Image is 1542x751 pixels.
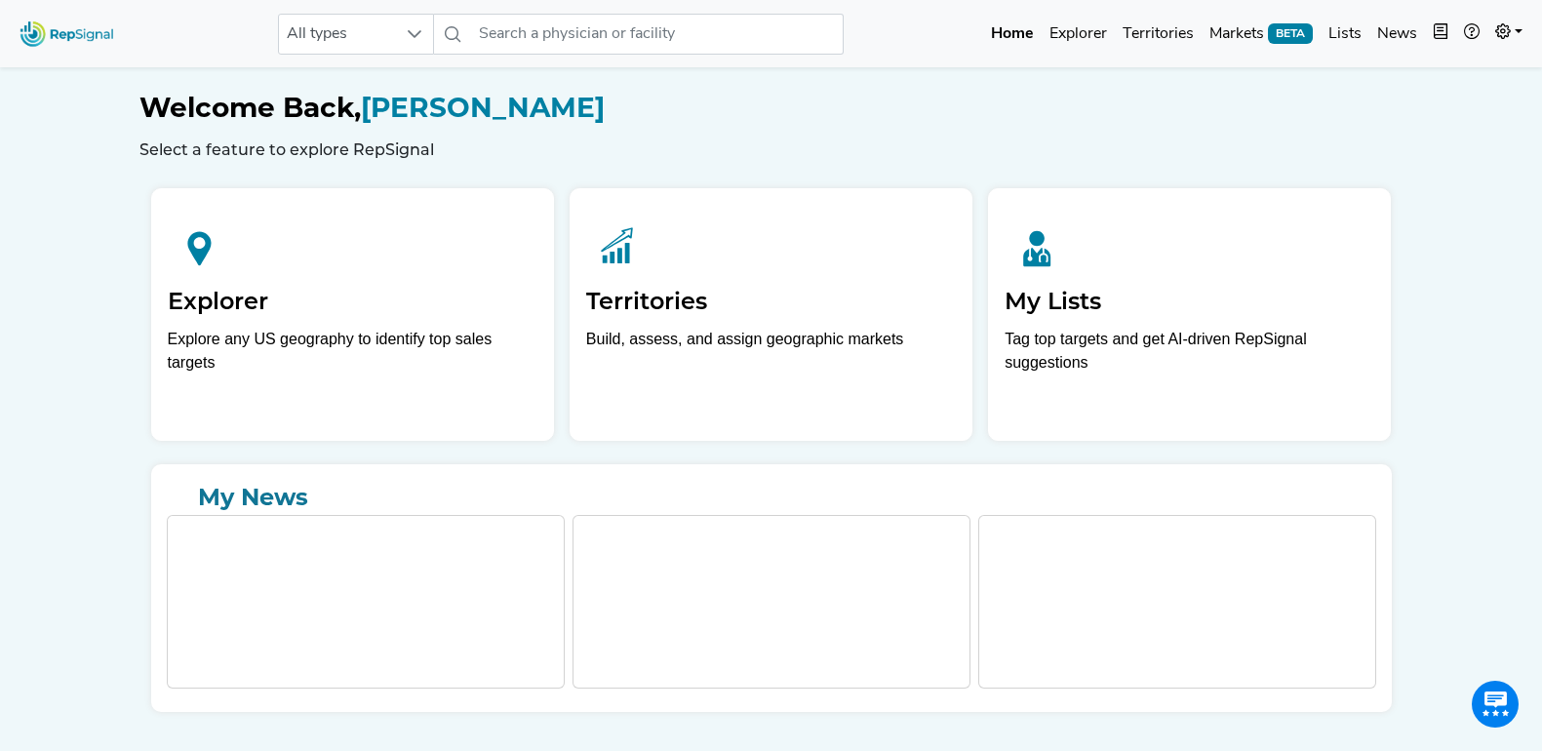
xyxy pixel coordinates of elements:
a: ExplorerExplore any US geography to identify top sales targets [151,188,554,441]
h2: Territories [586,288,956,316]
p: Tag top targets and get AI-driven RepSignal suggestions [1005,328,1374,385]
h6: Select a feature to explore RepSignal [139,140,1404,159]
h2: My Lists [1005,288,1374,316]
h2: Explorer [168,288,537,316]
a: My ListsTag top targets and get AI-driven RepSignal suggestions [988,188,1391,441]
a: News [1369,15,1425,54]
a: MarketsBETA [1202,15,1321,54]
input: Search a physician or facility [471,14,844,55]
div: Explore any US geography to identify top sales targets [168,328,537,375]
a: Home [983,15,1042,54]
span: Welcome Back, [139,91,361,124]
p: Build, assess, and assign geographic markets [586,328,956,385]
h1: [PERSON_NAME] [139,92,1404,125]
button: Intel Book [1425,15,1456,54]
a: Lists [1321,15,1369,54]
a: Explorer [1042,15,1115,54]
a: My News [167,480,1376,515]
span: BETA [1268,23,1313,43]
span: All types [279,15,396,54]
a: TerritoriesBuild, assess, and assign geographic markets [570,188,972,441]
a: Territories [1115,15,1202,54]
